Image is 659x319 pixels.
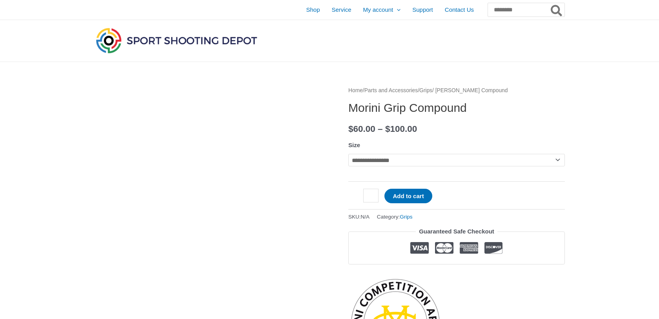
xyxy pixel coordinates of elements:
span: – [378,124,383,134]
a: Grips [400,214,412,220]
span: N/A [361,214,370,220]
button: Add to cart [384,189,432,203]
a: Grips [419,87,432,93]
a: Home [348,87,363,93]
input: Product quantity [363,189,379,202]
legend: Guaranteed Safe Checkout [416,226,497,237]
label: Size [348,142,360,148]
span: SKU: [348,212,370,222]
span: $ [348,124,353,134]
span: $ [385,124,390,134]
h1: Morini Grip Compound [348,101,565,115]
bdi: 60.00 [348,124,375,134]
button: Search [549,3,564,16]
span: Category: [377,212,413,222]
nav: Breadcrumb [348,86,565,96]
img: Sport Shooting Depot [94,26,259,55]
a: Parts and Accessories [364,87,418,93]
bdi: 100.00 [385,124,417,134]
